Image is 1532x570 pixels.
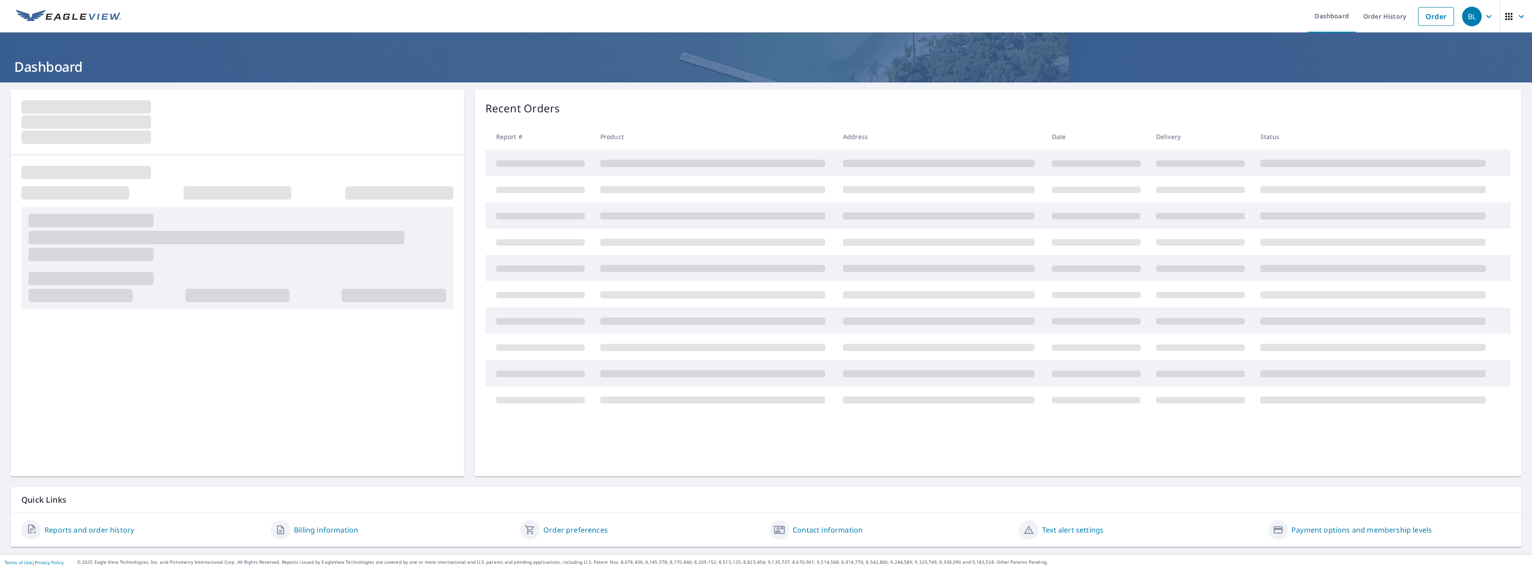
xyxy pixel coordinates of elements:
[793,525,863,535] a: Contact information
[1149,123,1253,150] th: Delivery
[35,559,64,566] a: Privacy Policy
[1292,525,1432,535] a: Payment options and membership levels
[1253,123,1496,150] th: Status
[4,559,32,566] a: Terms of Use
[593,123,836,150] th: Product
[485,100,560,116] p: Recent Orders
[485,123,593,150] th: Report #
[294,525,358,535] a: Billing information
[1418,7,1454,26] a: Order
[1045,123,1149,150] th: Date
[77,559,1528,566] p: © 2025 Eagle View Technologies, Inc. and Pictometry International Corp. All Rights Reserved. Repo...
[45,525,134,535] a: Reports and order history
[4,560,64,565] p: |
[11,57,1521,76] h1: Dashboard
[543,525,608,535] a: Order preferences
[21,494,1511,505] p: Quick Links
[16,10,121,23] img: EV Logo
[1462,7,1482,26] div: BL
[836,123,1045,150] th: Address
[1042,525,1104,535] a: Text alert settings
